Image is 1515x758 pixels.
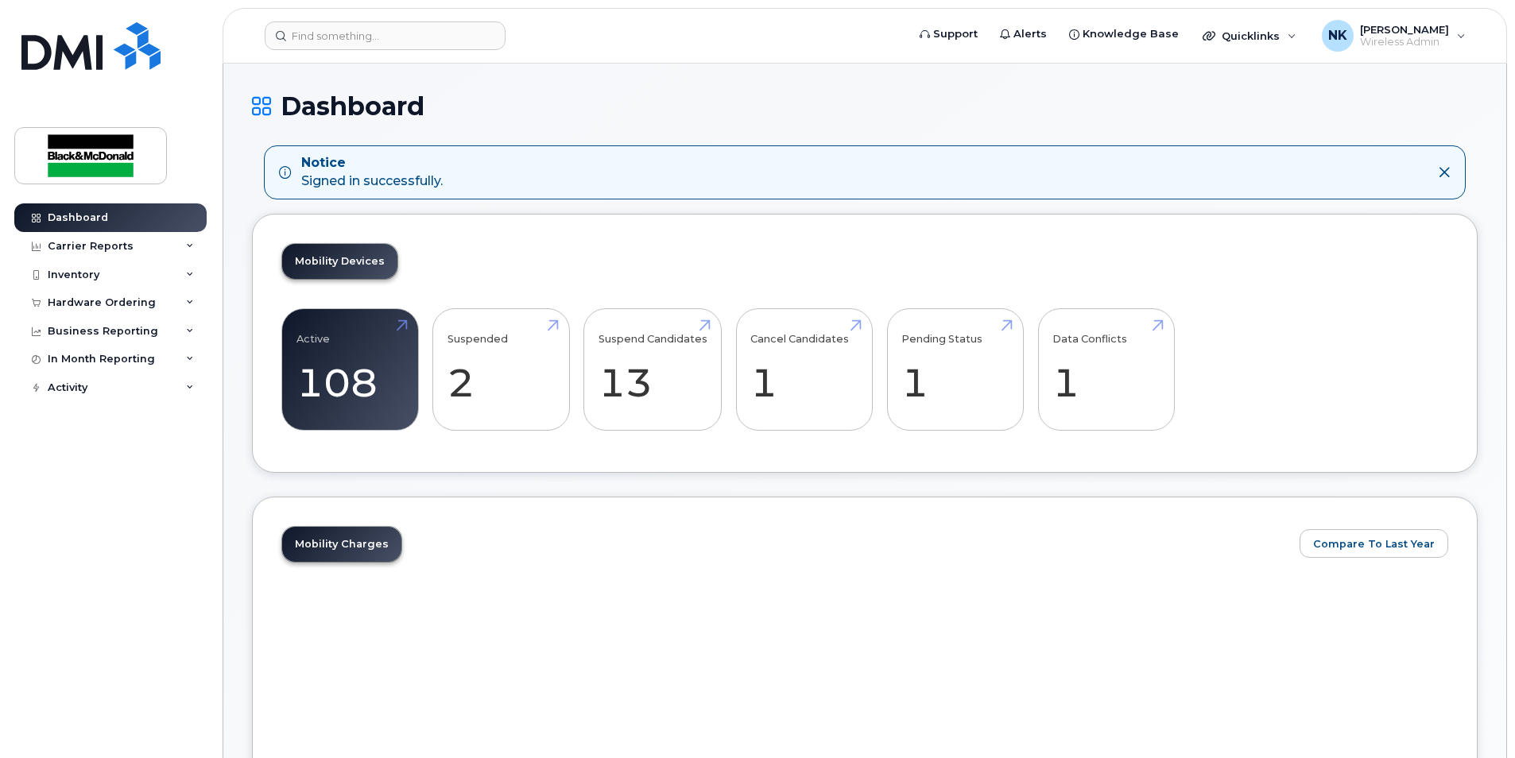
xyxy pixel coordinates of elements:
a: Suspend Candidates 13 [599,317,707,422]
h1: Dashboard [252,92,1478,120]
a: Active 108 [296,317,404,422]
button: Compare To Last Year [1300,529,1448,558]
a: Mobility Devices [282,244,397,279]
a: Pending Status 1 [901,317,1009,422]
strong: Notice [301,154,443,172]
a: Cancel Candidates 1 [750,317,858,422]
div: Signed in successfully. [301,154,443,191]
a: Suspended 2 [448,317,555,422]
a: Mobility Charges [282,527,401,562]
span: Compare To Last Year [1313,536,1435,551]
a: Data Conflicts 1 [1052,317,1160,422]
